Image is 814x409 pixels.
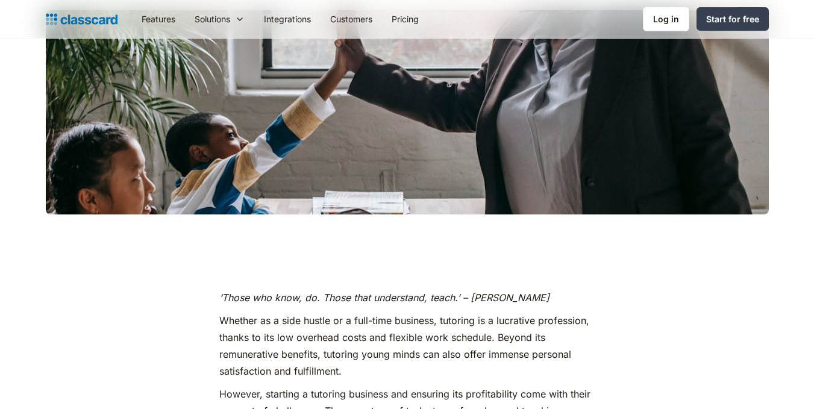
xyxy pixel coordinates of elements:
div: Solutions [195,13,230,25]
a: Integrations [254,5,321,33]
p: Whether as a side hustle or a full-time business, tutoring is a lucrative profession, thanks to i... [219,312,595,379]
div: Solutions [185,5,254,33]
a: Customers [321,5,382,33]
div: Log in [653,13,679,25]
a: Start for free [697,7,769,31]
a: Pricing [382,5,428,33]
a: Features [132,5,185,33]
div: Start for free [706,13,759,25]
a: Log in [643,7,689,31]
p: ‍ [219,289,595,306]
a: home [46,11,117,28]
em: ‘Those who know, do. Those that understand, teach.’ – [PERSON_NAME] [219,292,549,304]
